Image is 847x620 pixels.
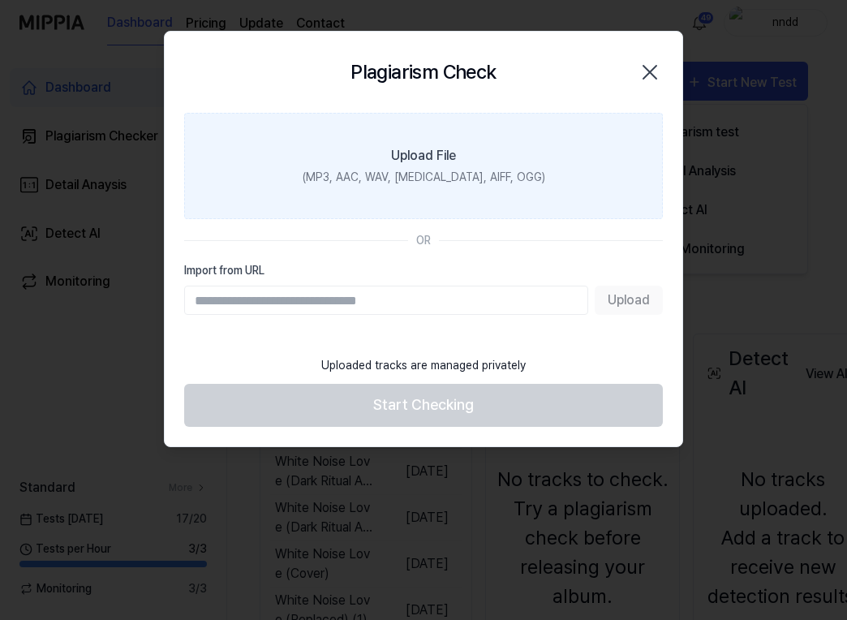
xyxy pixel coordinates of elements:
[184,262,663,279] label: Import from URL
[303,169,545,186] div: (MP3, AAC, WAV, [MEDICAL_DATA], AIFF, OGG)
[312,347,535,384] div: Uploaded tracks are managed privately
[416,232,431,249] div: OR
[350,58,496,87] h2: Plagiarism Check
[391,146,456,166] div: Upload File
